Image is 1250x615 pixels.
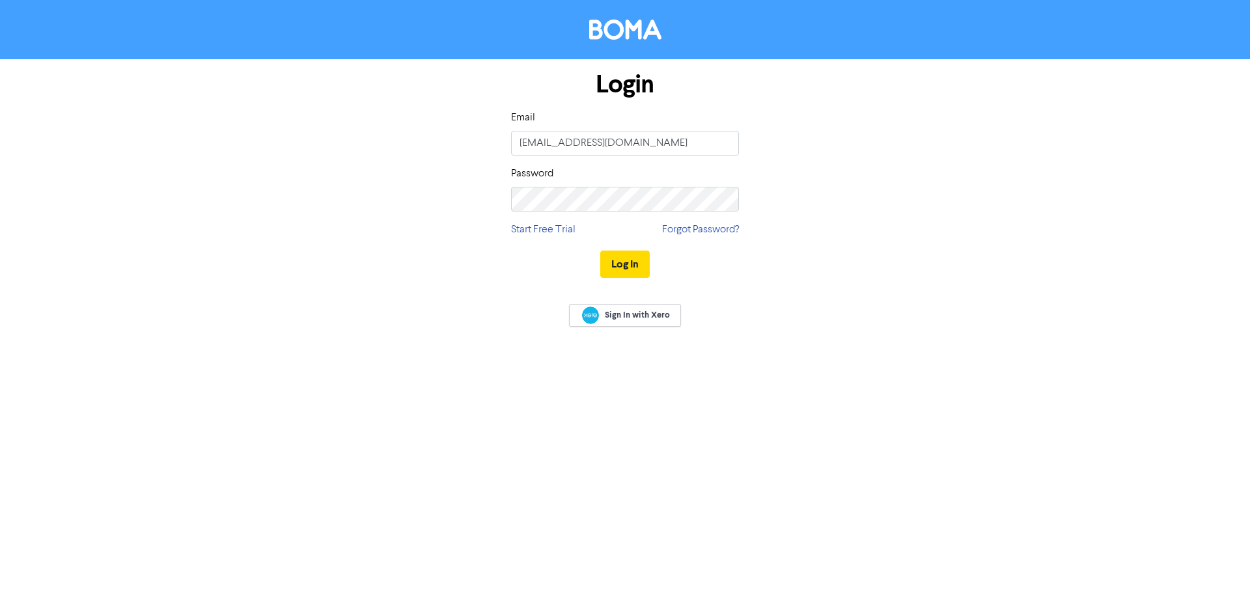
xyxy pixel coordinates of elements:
[589,20,661,40] img: BOMA Logo
[662,222,739,238] a: Forgot Password?
[600,251,650,278] button: Log In
[511,70,739,100] h1: Login
[511,110,535,126] label: Email
[1185,553,1250,615] iframe: Chat Widget
[605,309,670,321] span: Sign In with Xero
[582,307,599,324] img: Xero logo
[511,222,576,238] a: Start Free Trial
[511,166,553,182] label: Password
[569,304,681,327] a: Sign In with Xero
